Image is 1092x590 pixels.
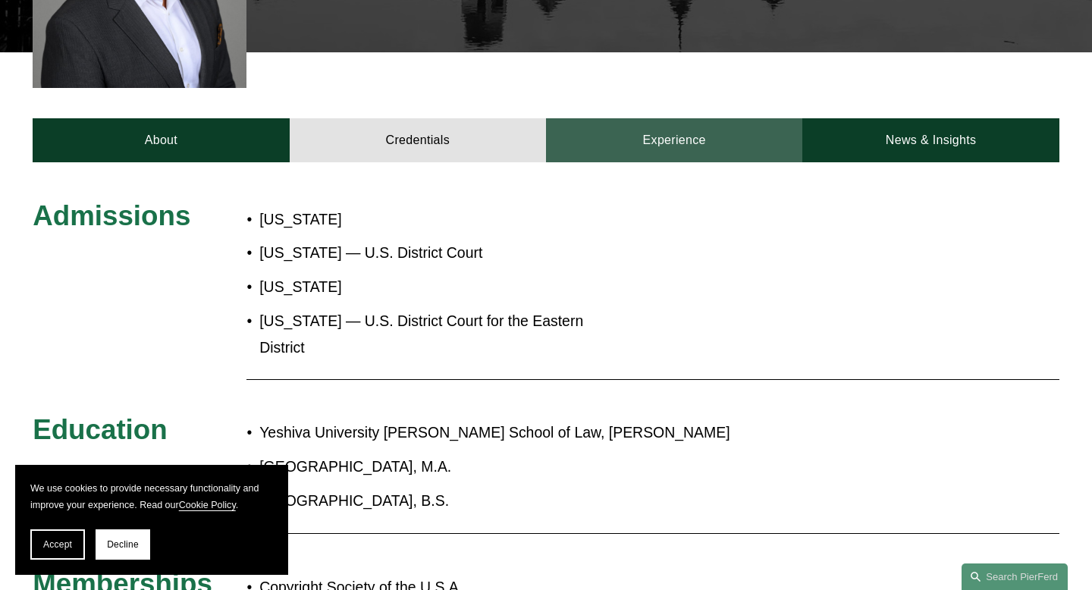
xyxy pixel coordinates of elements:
button: Decline [96,529,150,560]
span: Education [33,414,167,445]
a: Search this site [962,563,1068,590]
a: About [33,118,289,162]
p: [GEOGRAPHIC_DATA], M.A. [259,453,930,480]
a: Experience [546,118,802,162]
p: [US_STATE] — U.S. District Court for the Eastern District [259,308,632,361]
p: [US_STATE] [259,206,632,233]
p: Yeshiva University [PERSON_NAME] School of Law, [PERSON_NAME] [259,419,930,446]
a: Credentials [290,118,546,162]
a: Cookie Policy [179,500,236,510]
p: [US_STATE] — U.S. District Court [259,240,632,266]
button: Accept [30,529,85,560]
p: [GEOGRAPHIC_DATA], B.S. [259,488,930,514]
p: We use cookies to provide necessary functionality and improve your experience. Read our . [30,480,273,514]
span: Decline [107,539,139,550]
section: Cookie banner [15,465,288,575]
a: News & Insights [802,118,1059,162]
span: Accept [43,539,72,550]
span: Admissions [33,200,190,231]
p: [US_STATE] [259,274,632,300]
